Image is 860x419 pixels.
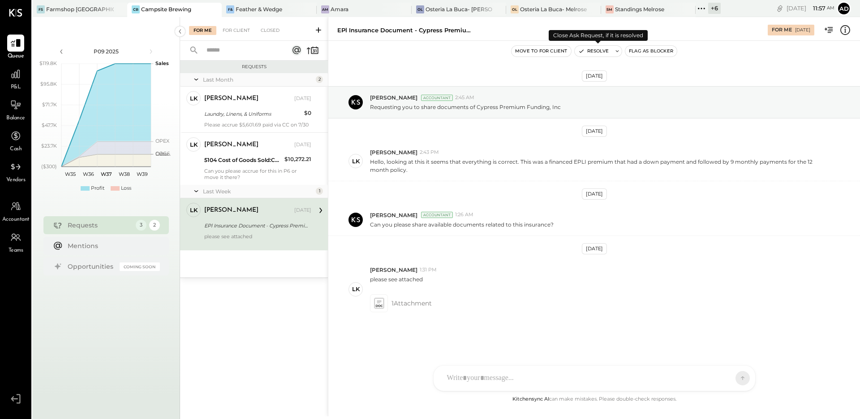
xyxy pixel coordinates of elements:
[91,185,104,192] div: Profit
[42,122,57,128] text: $47.7K
[520,5,587,13] div: Osteria La Buca- Melrose
[141,5,191,13] div: Campsite Brewing
[204,94,258,103] div: [PERSON_NAME]
[37,5,45,13] div: FS
[68,221,131,230] div: Requests
[68,262,115,271] div: Opportunities
[370,148,417,156] span: [PERSON_NAME]
[772,26,792,34] div: For Me
[370,221,554,228] p: Can you please share available documents related to this insurance?
[120,262,160,271] div: Coming Soon
[625,46,677,57] button: Flag as Blocker
[331,5,348,13] div: Amara
[203,188,314,195] div: Last Week
[294,141,311,148] div: [DATE]
[787,4,834,13] div: [DATE]
[204,233,311,246] div: please see attached
[0,35,31,61] a: Queue
[775,4,784,13] div: copy link
[204,140,258,149] div: [PERSON_NAME]
[2,216,30,224] span: Accountant
[606,5,614,13] div: SM
[294,207,311,214] div: [DATE]
[39,60,57,66] text: $119.8K
[420,266,437,274] span: 1:31 PM
[132,5,140,13] div: CB
[575,46,612,57] button: Resolve
[0,158,31,184] a: Vendors
[370,103,561,111] p: Requesting you to share documents of Cypress Premium Funding, Inc
[455,94,474,101] span: 2:45 AM
[190,140,198,149] div: LK
[9,247,23,255] span: Teams
[512,46,571,57] button: Move to for client
[370,211,417,219] span: [PERSON_NAME]
[421,212,453,218] div: Accountant
[236,5,282,13] div: Feather & Wedge
[155,60,169,66] text: Sales
[118,171,129,177] text: W38
[582,70,607,82] div: [DATE]
[352,285,360,293] div: LK
[121,185,131,192] div: Loss
[6,114,25,122] span: Balance
[321,5,329,13] div: Am
[203,76,314,83] div: Last Month
[41,163,57,170] text: ($300)
[370,266,417,274] span: [PERSON_NAME]
[370,94,417,101] span: [PERSON_NAME]
[0,127,31,153] a: Cash
[0,198,31,224] a: Accountant
[204,221,309,230] div: EPl Insurance Document - Cypress Premium Funding, Inc
[549,30,648,41] div: Close Ask Request, if it is resolved
[155,138,170,144] text: OPEX
[582,243,607,254] div: [DATE]
[8,52,24,61] span: Queue
[421,95,453,101] div: Accountant
[68,241,155,250] div: Mentions
[708,3,721,14] div: + 6
[190,94,198,103] div: LK
[370,158,829,173] p: Hello, looking at this it seems that everything is correct. This was a financed EPLI premium that...
[65,171,76,177] text: W35
[0,229,31,255] a: Teams
[6,176,26,184] span: Vendors
[190,206,198,214] div: LK
[185,64,323,70] div: Requests
[615,5,664,13] div: Standings Melrose
[40,81,57,87] text: $95.8K
[42,101,57,108] text: $71.7K
[426,5,493,13] div: Osteria La Buca- [PERSON_NAME][GEOGRAPHIC_DATA]
[455,211,473,218] span: 1:26 AM
[189,26,216,35] div: For Me
[391,294,432,312] span: 1 Attachment
[416,5,424,13] div: OL
[136,171,147,177] text: W39
[837,1,851,16] button: Ad
[149,220,160,231] div: 2
[0,96,31,122] a: Balance
[10,145,21,153] span: Cash
[46,5,114,13] div: Farmshop [GEOGRAPHIC_DATA][PERSON_NAME]
[316,76,323,83] div: 2
[155,151,171,157] text: Occu...
[0,65,31,92] a: P&L
[11,83,21,92] span: P&L
[41,143,57,149] text: $23.7K
[511,5,519,13] div: OL
[316,188,323,195] div: 1
[370,275,423,291] p: please see attached
[420,149,439,156] span: 2:43 PM
[352,157,360,166] div: LK
[136,220,146,231] div: 3
[284,155,311,164] div: $10,272.21
[256,26,284,35] div: Closed
[204,122,311,128] div: Please accrue $5,601.69 paid via CC on 7/30
[204,156,282,165] div: 5104 Cost of Goods Sold:COGS, Grocery
[218,26,254,35] div: For Client
[337,26,472,35] div: EPl Insurance Document - Cypress Premium Funding, Inc
[100,171,112,177] text: W37
[204,168,311,180] div: Can you please accrue for this in P6 or move it there?
[795,27,810,33] div: [DATE]
[582,188,607,200] div: [DATE]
